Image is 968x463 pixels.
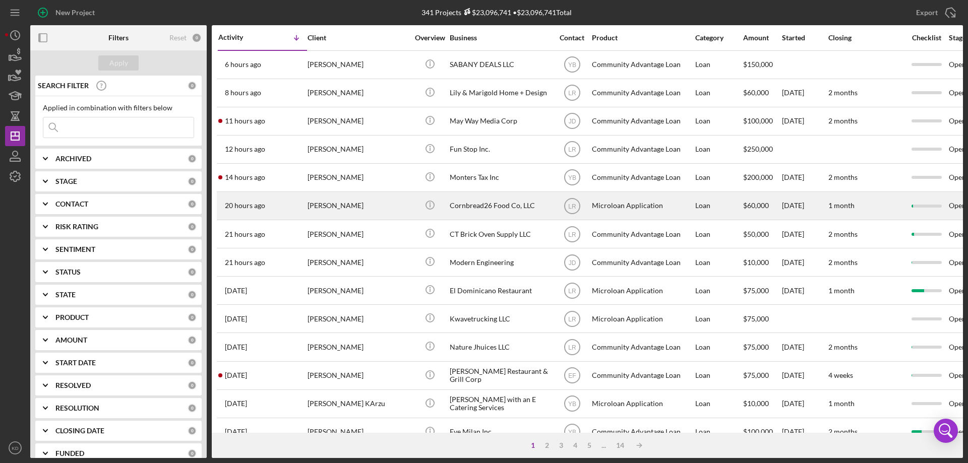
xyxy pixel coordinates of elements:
div: [DATE] [782,108,827,135]
time: 2 months [828,230,858,238]
div: [PERSON_NAME] Restaurant & Grill Corp [450,362,551,389]
button: Export [906,3,963,23]
div: 0 [188,313,197,322]
div: [DATE] [782,419,827,445]
b: START DATE [55,359,96,367]
b: STAGE [55,177,77,185]
text: LR [568,146,576,153]
div: Eve Milan Inc [450,419,551,445]
div: Overview [411,34,449,42]
div: Product [592,34,693,42]
div: Microloan Application [592,277,693,304]
span: $75,000 [743,371,769,379]
div: Loan [695,334,742,360]
div: [PERSON_NAME] [308,305,408,332]
div: Community Advantage Loan [592,419,693,445]
time: 2025-09-04 21:51 [225,145,265,153]
time: 4 weeks [828,371,853,379]
text: YB [568,401,576,408]
time: 2025-09-04 23:07 [225,117,265,125]
div: Category [695,34,742,42]
div: [PERSON_NAME] with an E Catering Services [450,390,551,417]
text: JD [568,259,576,266]
time: 2 months [828,88,858,97]
time: 2025-09-04 13:42 [225,202,265,210]
div: Fun Stop Inc. [450,136,551,163]
div: Kwavetrucking LLC [450,305,551,332]
div: Lily & Marigold Home + Design [450,80,551,106]
div: Activity [218,33,263,41]
div: [DATE] [782,80,827,106]
div: [PERSON_NAME] [308,136,408,163]
div: New Project [55,3,95,23]
time: 2 months [828,427,858,436]
text: LR [568,287,576,294]
div: Loan [695,80,742,106]
div: 1 [526,441,540,449]
div: Loan [695,136,742,163]
div: Client [308,34,408,42]
div: 3 [554,441,568,449]
div: 0 [188,200,197,209]
div: [PERSON_NAME] [308,108,408,135]
div: Loan [695,362,742,389]
div: Checklist [905,34,948,42]
div: Apply [109,55,128,71]
div: Community Advantage Loan [592,362,693,389]
div: 0 [192,33,202,43]
div: [DATE] [782,164,827,191]
div: 14 [611,441,629,449]
text: KD [12,445,18,451]
b: RESOLVED [55,381,91,389]
div: Community Advantage Loan [592,136,693,163]
div: [PERSON_NAME] KArzu [308,390,408,417]
div: Cornbread26 Food Co, LLC [450,192,551,219]
div: Closing [828,34,904,42]
div: Loan [695,390,742,417]
div: Microloan Application [592,192,693,219]
b: STATUS [55,268,81,276]
div: Open Intercom Messenger [934,419,958,443]
div: 0 [188,449,197,458]
text: YB [568,61,576,69]
div: 2 [540,441,554,449]
span: $75,000 [743,343,769,351]
div: Microloan Application [592,390,693,417]
time: 2025-09-05 04:30 [225,60,261,69]
span: $10,000 [743,399,769,408]
div: Applied in combination with filters below [43,104,194,112]
div: 0 [188,381,197,390]
time: 2025-09-02 14:32 [225,428,247,436]
div: 0 [188,177,197,186]
div: [DATE] [782,362,827,389]
b: SEARCH FILTER [38,82,89,90]
span: $100,000 [743,116,773,125]
div: Community Advantage Loan [592,164,693,191]
div: Contact [553,34,591,42]
div: Loan [695,419,742,445]
text: LR [568,231,576,238]
div: Loan [695,221,742,247]
b: ARCHIVED [55,155,91,163]
div: Loan [695,277,742,304]
time: 2025-09-03 01:50 [225,371,247,379]
div: Loan [695,305,742,332]
div: [PERSON_NAME] [308,51,408,78]
div: 0 [188,268,197,277]
b: RESOLUTION [55,404,99,412]
div: Reset [169,34,187,42]
span: $60,000 [743,201,769,210]
div: [PERSON_NAME] [308,362,408,389]
span: $50,000 [743,230,769,238]
div: 0 [188,154,197,163]
div: Community Advantage Loan [592,51,693,78]
button: KD [5,438,25,458]
div: 0 [188,81,197,90]
text: LR [568,315,576,322]
time: 2025-09-03 19:07 [225,287,247,295]
b: CLOSING DATE [55,427,104,435]
div: 0 [188,426,197,435]
div: May Way Media Corp [450,108,551,135]
span: $200,000 [743,173,773,181]
b: FUNDED [55,449,84,457]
